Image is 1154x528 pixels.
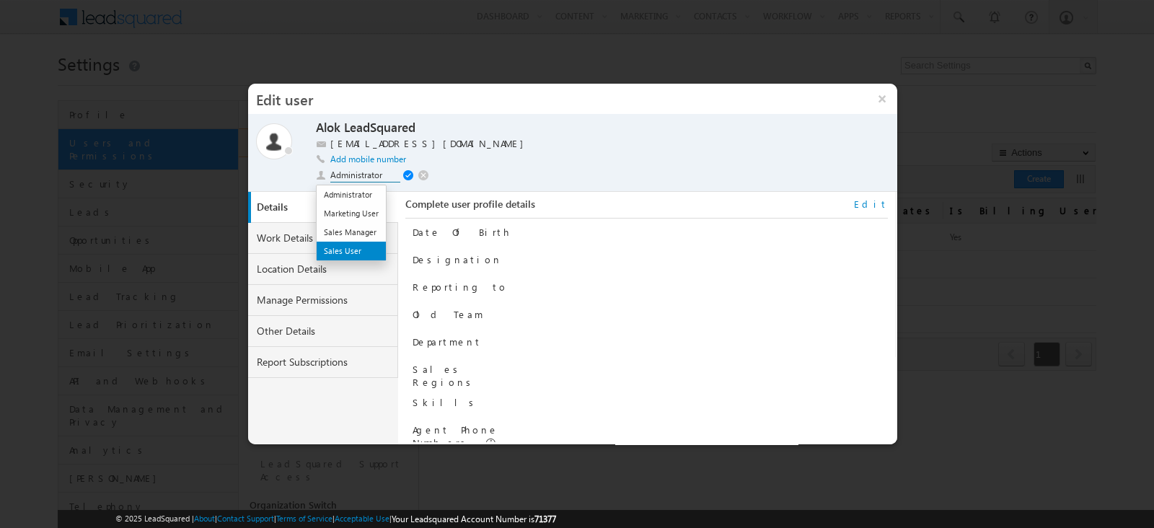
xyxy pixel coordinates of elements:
[413,281,508,293] label: Reporting to
[330,169,400,182] span: Administrator
[248,316,398,347] a: Other Details
[335,514,389,523] a: Acceptable Use
[194,514,215,523] a: About
[534,514,556,524] span: 71377
[248,347,398,378] a: Report Subscriptions
[413,423,498,449] label: Agent Phone Numbers
[413,396,479,408] label: Skills
[115,512,556,526] span: © 2025 LeadSquared | | | | |
[330,137,531,151] label: [EMAIL_ADDRESS][DOMAIN_NAME]
[317,242,386,260] li: Sales User
[317,185,386,204] li: Administrator
[248,285,398,316] a: Manage Permissions
[316,120,340,136] label: Alok
[276,514,332,523] a: Terms of Service
[248,254,398,285] a: Location Details
[248,84,867,114] h3: Edit user
[413,335,482,348] label: Department
[413,308,483,320] label: Old Team
[854,198,888,211] a: Edit
[344,120,415,136] label: LeadSquared
[317,223,386,242] li: Sales Manager
[392,514,556,524] span: Your Leadsquared Account Number is
[405,198,888,219] div: Complete user profile details
[317,204,386,223] li: Marketing User
[413,226,511,238] label: Date Of Birth
[867,84,897,114] button: ×
[217,514,274,523] a: Contact Support
[413,363,476,388] label: Sales Regions
[248,223,398,254] a: Work Details
[330,154,406,164] a: Add mobile number
[251,192,401,223] a: Details
[413,253,502,265] label: Designation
